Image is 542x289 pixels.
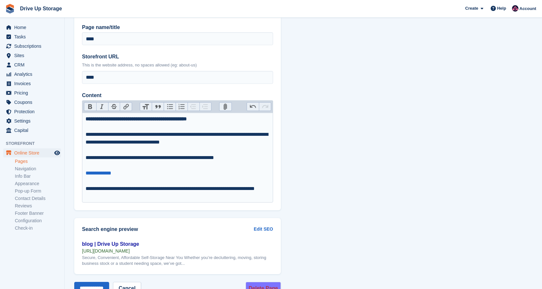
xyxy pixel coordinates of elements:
a: menu [3,51,61,60]
a: Footer Banner [15,210,61,216]
span: Coupons [14,98,53,107]
button: Numbers [176,103,188,111]
a: menu [3,107,61,116]
a: Contact Details [15,195,61,202]
a: menu [3,70,61,79]
a: Info Bar [15,173,61,179]
a: Navigation [15,166,61,172]
span: Capital [14,126,53,135]
trix-editor: Content [82,113,273,203]
a: Preview store [53,149,61,157]
button: Redo [259,103,271,111]
button: Bullets [164,103,176,111]
span: Pricing [14,88,53,97]
span: Protection [14,107,53,116]
span: CRM [14,60,53,69]
a: menu [3,148,61,157]
a: Check-in [15,225,61,231]
div: Secure, Convenient, Affordable Self-Storage Near You Whether you’re decluttering, moving, storing... [82,255,273,266]
button: Heading [140,103,152,111]
a: menu [3,42,61,51]
button: Strikethrough [108,103,120,111]
a: Edit SEO [254,226,273,233]
span: Help [497,5,506,12]
a: menu [3,98,61,107]
a: Pop-up Form [15,188,61,194]
span: Invoices [14,79,53,88]
a: Reviews [15,203,61,209]
span: Analytics [14,70,53,79]
button: Attach Files [220,103,231,111]
a: Pages [15,158,61,164]
img: Will Google Ads [512,5,518,12]
button: Decrease Level [188,103,199,111]
a: menu [3,32,61,41]
a: menu [3,116,61,125]
span: Settings [14,116,53,125]
span: Tasks [14,32,53,41]
button: Bold [84,103,96,111]
a: menu [3,126,61,135]
label: Storefront URL [82,53,273,61]
a: menu [3,79,61,88]
p: This is the website address, no spaces allowed (eg: about-us) [82,62,273,68]
a: Drive Up Storage [17,3,65,14]
label: Page name/title [82,24,273,31]
button: Undo [247,103,259,111]
a: Appearance [15,181,61,187]
button: Link [120,103,132,111]
button: Increase Level [199,103,211,111]
span: Subscriptions [14,42,53,51]
span: Storefront [6,140,64,147]
span: Sites [14,51,53,60]
button: Quote [152,103,164,111]
img: stora-icon-8386f47178a22dfd0bd8f6a31ec36ba5ce8667c1dd55bd0f319d3a0aa187defe.svg [5,4,15,14]
a: Configuration [15,218,61,224]
a: menu [3,23,61,32]
a: menu [3,88,61,97]
span: Account [519,5,536,12]
button: Italic [96,103,108,111]
span: Home [14,23,53,32]
div: blog | Drive Up Storage [82,240,273,248]
label: Content [82,92,273,99]
div: [URL][DOMAIN_NAME] [82,248,273,254]
span: Online Store [14,148,53,157]
a: menu [3,60,61,69]
span: Create [465,5,478,12]
h2: Search engine preview [82,226,254,232]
